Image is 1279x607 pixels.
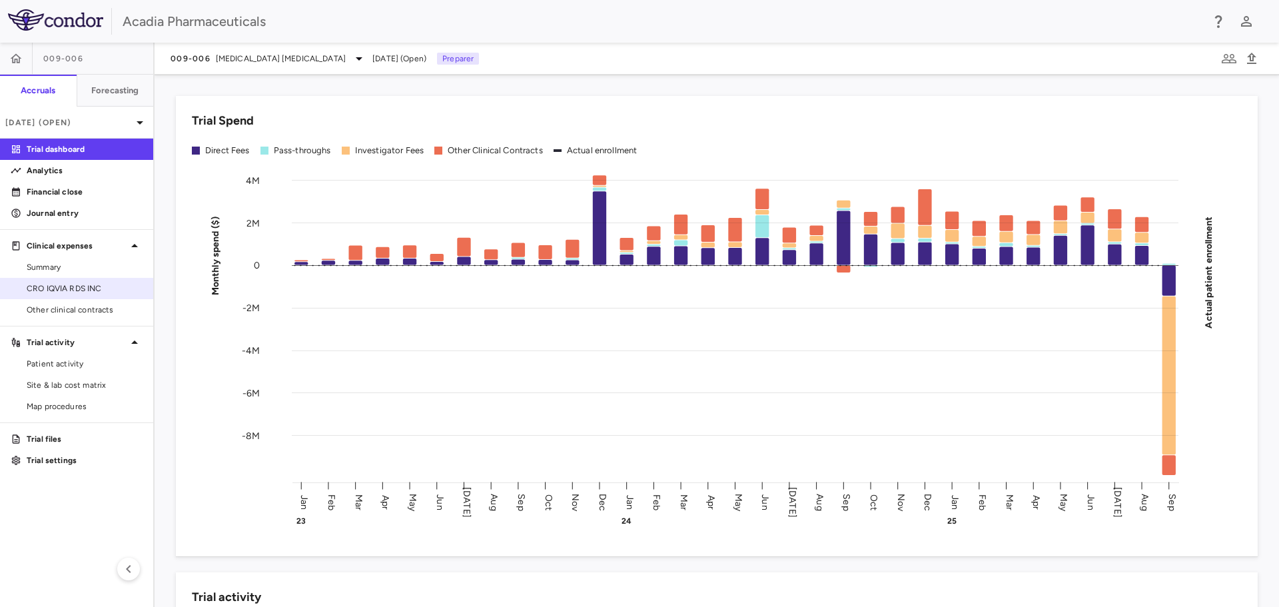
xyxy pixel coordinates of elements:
text: Feb [326,494,337,510]
text: 23 [296,516,306,526]
text: Jan [949,494,961,509]
text: Apr [380,494,391,509]
tspan: 4M [246,175,260,186]
h6: Trial Spend [192,112,254,130]
text: Mar [1004,494,1015,510]
span: 009-006 [43,53,83,64]
h6: Accruals [21,85,55,97]
tspan: Actual patient enrollment [1203,216,1214,328]
div: Actual enrollment [567,145,638,157]
text: Aug [1139,494,1150,510]
text: May [407,493,418,511]
text: 25 [947,516,957,526]
text: Nov [570,493,581,511]
tspan: 0 [254,260,260,271]
text: Apr [705,494,717,509]
p: Clinical expenses [27,240,127,252]
text: 24 [622,516,632,526]
span: Patient activity [27,358,143,370]
p: Journal entry [27,207,143,219]
tspan: Monthly spend ($) [210,216,221,295]
span: [MEDICAL_DATA] [MEDICAL_DATA] [216,53,346,65]
span: [DATE] (Open) [372,53,426,65]
div: Pass-throughs [274,145,331,157]
text: Mar [353,494,364,510]
p: Trial settings [27,454,143,466]
text: Feb [651,494,662,510]
h6: Trial activity [192,588,261,606]
text: Jan [624,494,636,509]
text: Jun [434,494,446,510]
p: Trial dashboard [27,143,143,155]
text: [DATE] [461,487,472,518]
p: Trial activity [27,336,127,348]
div: Investigator Fees [355,145,424,157]
text: Sep [516,494,527,510]
text: Sep [841,494,852,510]
span: Other clinical contracts [27,304,143,316]
p: [DATE] (Open) [5,117,132,129]
div: Direct Fees [205,145,250,157]
tspan: -2M [242,303,260,314]
text: [DATE] [1112,487,1123,518]
text: May [733,493,744,511]
text: Aug [814,494,825,510]
span: Map procedures [27,400,143,412]
text: Jan [298,494,310,509]
text: Mar [678,494,689,510]
text: May [1058,493,1069,511]
h6: Forecasting [91,85,139,97]
div: Acadia Pharmaceuticals [123,11,1202,31]
text: Oct [868,494,879,510]
span: 009-006 [171,53,211,64]
text: Nov [895,493,907,511]
span: Site & lab cost matrix [27,379,143,391]
p: Analytics [27,165,143,177]
text: Jun [759,494,771,510]
text: Aug [488,494,500,510]
text: Feb [977,494,988,510]
p: Trial files [27,433,143,445]
text: Sep [1166,494,1178,510]
div: Other Clinical Contracts [448,145,543,157]
text: [DATE] [787,487,798,518]
tspan: -8M [242,430,260,441]
tspan: 2M [246,217,260,229]
tspan: -6M [242,387,260,398]
span: CRO IQVIA RDS INC [27,283,143,295]
text: Apr [1031,494,1042,509]
span: Summary [27,261,143,273]
img: logo-full-SnFGN8VE.png [8,9,103,31]
p: Preparer [437,53,479,65]
text: Oct [543,494,554,510]
text: Dec [922,493,933,510]
p: Financial close [27,186,143,198]
tspan: -4M [242,345,260,356]
text: Jun [1085,494,1096,510]
text: Dec [597,493,608,510]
